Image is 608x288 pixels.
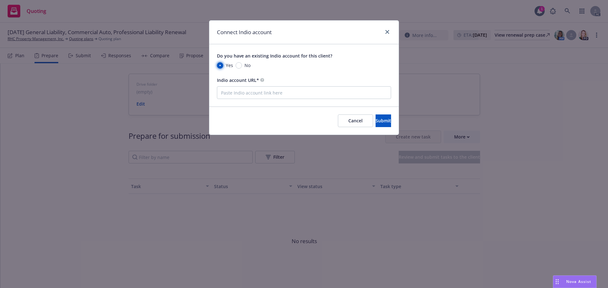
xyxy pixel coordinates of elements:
[553,275,597,288] button: Nova Assist
[226,62,233,69] span: Yes
[553,276,561,288] div: Drag to move
[566,279,591,284] span: Nova Assist
[338,114,373,127] button: Cancel
[236,62,242,69] input: No
[217,77,259,83] span: Indio account URL*
[348,118,363,124] span: Cancel
[376,118,391,124] span: Submit
[217,86,391,99] input: Paste Indio account link here
[217,62,223,69] input: Yes
[217,28,272,36] h1: Connect Indio account
[244,62,250,69] span: No
[383,28,391,36] a: close
[217,53,332,59] span: Do you have an existing Indio account for this client?
[376,114,391,127] button: Submit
